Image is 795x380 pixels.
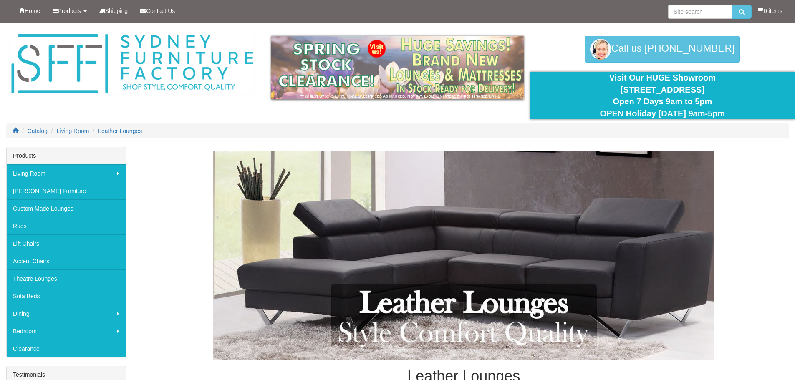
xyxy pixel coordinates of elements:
a: Shipping [93,0,134,21]
span: Shipping [105,8,128,14]
img: Sydney Furniture Factory [7,32,257,96]
a: Home [13,0,46,21]
a: Theatre Lounges [7,269,126,287]
li: 0 items [758,7,782,15]
a: Clearance [7,340,126,357]
a: Sofa Beds [7,287,126,305]
a: Contact Us [134,0,181,21]
img: Leather Lounges [213,151,714,360]
input: Site search [668,5,732,19]
a: Living Room [7,164,126,182]
a: Dining [7,305,126,322]
a: Accent Chairs [7,252,126,269]
span: Contact Us [146,8,175,14]
a: Products [46,0,93,21]
a: Bedroom [7,322,126,340]
div: Visit Our HUGE Showroom [STREET_ADDRESS] Open 7 Days 9am to 5pm OPEN Holiday [DATE] 9am-5pm [536,72,789,119]
img: spring-sale.gif [271,36,524,99]
a: Custom Made Lounges [7,199,126,217]
span: Home [25,8,40,14]
a: [PERSON_NAME] Furniture [7,182,126,199]
a: Leather Lounges [98,128,142,134]
div: Products [7,147,126,164]
span: Products [58,8,81,14]
a: Living Room [57,128,89,134]
a: Lift Chairs [7,234,126,252]
a: Catalog [28,128,48,134]
a: Rugs [7,217,126,234]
